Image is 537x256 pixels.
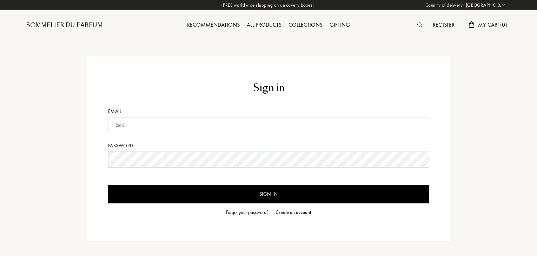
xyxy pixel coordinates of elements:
div: All products [243,21,285,30]
input: Email [108,117,429,133]
a: Create an account [272,209,311,216]
span: Country of delivery: [425,2,464,9]
div: Password [108,142,429,149]
a: Gifting [326,21,353,28]
a: All products [243,21,285,28]
div: Recommendations [184,21,243,30]
div: Sign in [108,81,429,95]
span: My Cart ( 0 ) [478,21,507,28]
a: Collections [285,21,326,28]
a: Register [429,21,458,28]
div: Create an account [276,209,311,216]
img: search_icn.svg [417,22,422,27]
a: Recommendations [184,21,243,28]
div: Collections [285,21,326,30]
img: cart.svg [469,21,474,28]
a: Sommelier du Parfum [26,21,103,29]
div: Gifting [326,21,353,30]
div: Forgot your password? [226,209,268,216]
div: Email [108,108,429,115]
div: Register [429,21,458,30]
input: Sign in [108,185,429,203]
